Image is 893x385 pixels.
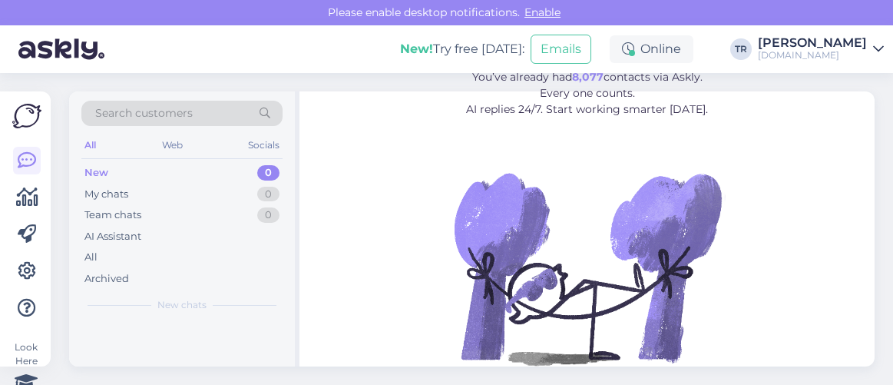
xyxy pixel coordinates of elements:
div: Archived [84,271,129,287]
img: Askly Logo [12,104,41,128]
b: 8,077 [572,70,604,84]
p: You’ve already had contacts via Askly. Every one counts. AI replies 24/7. Start working smarter [... [383,69,791,118]
div: 0 [257,207,279,223]
span: Search customers [95,105,193,121]
span: Enable [520,5,565,19]
div: Try free [DATE]: [400,40,524,58]
div: [DOMAIN_NAME] [758,49,867,61]
b: New! [400,41,433,56]
div: AI Assistant [84,229,141,244]
div: My chats [84,187,128,202]
div: Socials [245,135,283,155]
div: All [81,135,99,155]
span: New chats [157,298,207,312]
div: [PERSON_NAME] [758,37,867,49]
div: Online [610,35,693,63]
div: New [84,165,108,181]
button: Emails [531,35,591,64]
div: Team chats [84,207,141,223]
div: 0 [257,187,279,202]
div: 0 [257,165,279,181]
div: TR [730,38,752,60]
div: Web [159,135,186,155]
div: All [84,250,98,265]
a: [PERSON_NAME][DOMAIN_NAME] [758,37,884,61]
